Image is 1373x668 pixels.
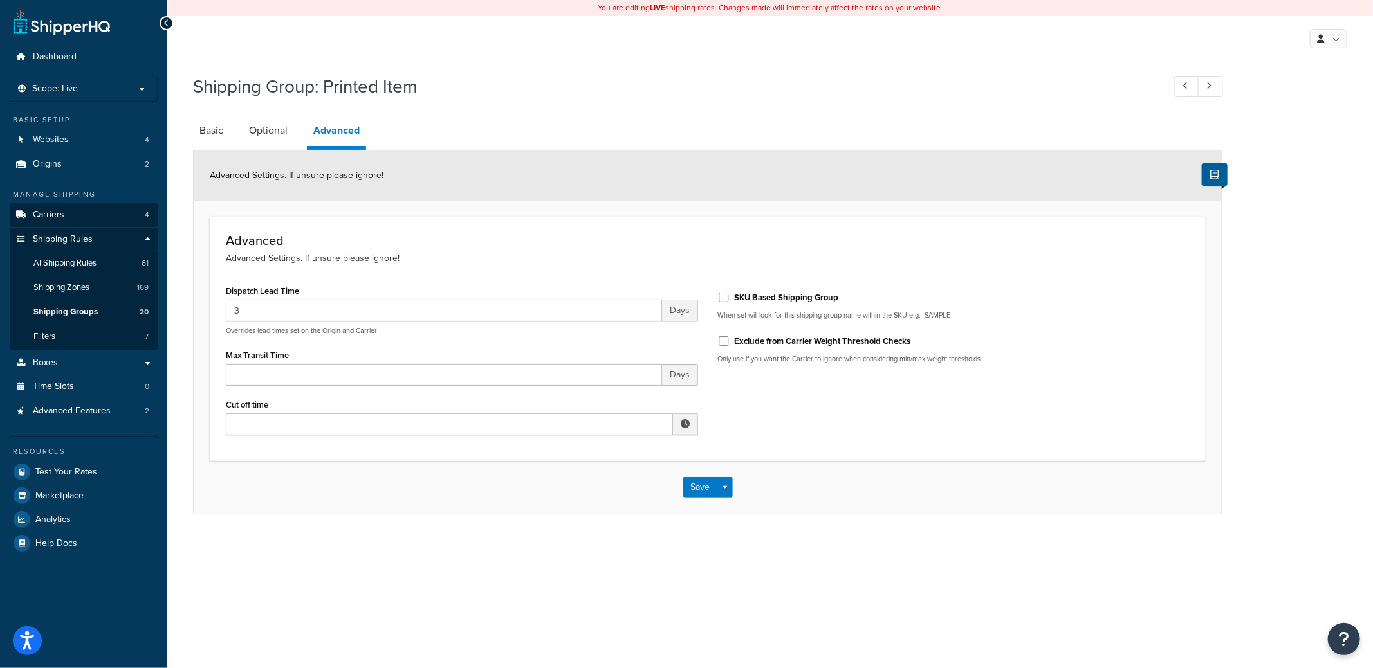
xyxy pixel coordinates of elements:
[145,210,149,221] span: 4
[33,357,58,368] span: Boxes
[226,233,1190,248] h3: Advanced
[717,311,1190,320] p: When set will look for this shipping group name within the SKU e.g. -SAMPLE
[33,210,64,221] span: Carriers
[226,286,299,296] label: Dispatch Lead Time
[10,45,158,69] a: Dashboard
[717,354,1190,364] p: Only use if you want the Carrier to ignore when considering min/max weight thresholds
[1198,76,1223,97] a: Next Record
[10,276,158,300] li: Shipping Zones
[10,351,158,375] a: Boxes
[226,326,698,336] p: Overrides lead times set on the Origin and Carrier
[137,282,149,293] span: 169
[10,203,158,227] li: Carriers
[10,446,158,457] div: Resources
[33,159,62,170] span: Origins
[226,251,1190,266] p: Advanced Settings. If unsure please ignore!
[650,2,665,14] b: LIVE
[193,74,1150,99] h1: Shipping Group: Printed Item
[35,538,77,549] span: Help Docs
[33,307,98,318] span: Shipping Groups
[145,381,149,392] span: 0
[226,350,289,360] label: Max Transit Time
[10,399,158,423] li: Advanced Features
[10,375,158,399] a: Time Slots0
[10,484,158,507] a: Marketplace
[10,300,158,324] a: Shipping Groups20
[10,375,158,399] li: Time Slots
[33,406,111,417] span: Advanced Features
[243,115,294,146] a: Optional
[734,292,838,303] label: SKU Based Shipping Group
[33,234,93,245] span: Shipping Rules
[1174,76,1199,97] a: Previous Record
[10,114,158,125] div: Basic Setup
[226,400,268,410] label: Cut off time
[33,51,77,62] span: Dashboard
[662,300,698,321] span: Days
[10,508,158,531] a: Analytics
[662,364,698,386] span: Days
[10,251,158,275] a: AllShipping Rules61
[35,467,97,478] span: Test Your Rates
[10,460,158,483] a: Test Your Rates
[10,189,158,200] div: Manage Shipping
[35,491,84,501] span: Marketplace
[1328,623,1360,655] button: Open Resource Center
[10,203,158,227] a: Carriers4
[33,282,89,293] span: Shipping Zones
[10,325,158,348] a: Filters7
[142,258,149,269] span: 61
[10,228,158,350] li: Shipping Rules
[1202,163,1228,186] button: Show Help Docs
[10,325,158,348] li: Filters
[10,228,158,251] a: Shipping Rules
[145,134,149,145] span: 4
[10,399,158,423] a: Advanced Features2
[10,152,158,176] a: Origins2
[307,115,366,150] a: Advanced
[33,381,74,392] span: Time Slots
[33,258,97,269] span: All Shipping Rules
[683,477,718,498] button: Save
[10,300,158,324] li: Shipping Groups
[10,128,158,152] a: Websites4
[140,307,149,318] span: 20
[35,514,71,525] span: Analytics
[33,331,55,342] span: Filters
[10,152,158,176] li: Origins
[193,115,230,146] a: Basic
[145,331,149,342] span: 7
[32,84,78,95] span: Scope: Live
[10,128,158,152] li: Websites
[33,134,69,145] span: Websites
[210,168,383,182] span: Advanced Settings. If unsure please ignore!
[145,159,149,170] span: 2
[10,276,158,300] a: Shipping Zones169
[145,406,149,417] span: 2
[10,532,158,555] a: Help Docs
[734,336,910,347] label: Exclude from Carrier Weight Threshold Checks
